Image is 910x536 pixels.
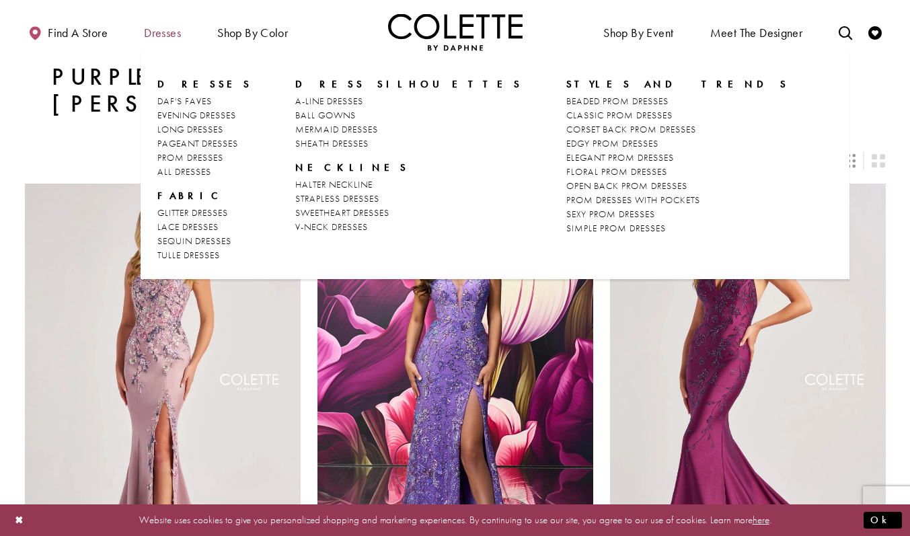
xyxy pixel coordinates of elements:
span: FLORAL PROM DRESSES [566,165,667,178]
span: Shop by color [214,13,291,50]
a: EDGY PROM DRESSES [566,137,789,151]
span: DAF'S FAVES [157,95,212,107]
span: ELEGANT PROM DRESSES [566,151,674,163]
span: Shop By Event [600,13,677,50]
a: Check Wishlist [865,13,885,50]
a: STRAPLESS DRESSES [295,192,522,206]
span: Dresses [141,13,184,50]
span: TULLE DRESSES [157,249,220,261]
a: Meet the designer [707,13,806,50]
span: LONG DRESSES [157,123,223,135]
a: LONG DRESSES [157,122,252,137]
span: Dresses [144,26,181,40]
span: DRESS SILHOUETTES [295,77,522,91]
a: Visit Home Page [388,13,523,50]
span: MERMAID DRESSES [295,123,378,135]
span: BALL GOWNS [295,109,356,121]
span: FABRIC [157,189,225,202]
a: GLITTER DRESSES [157,206,252,220]
span: LACE DRESSES [157,221,219,233]
img: Colette by Daphne [388,13,523,50]
a: BALL GOWNS [295,108,522,122]
span: Switch layout to 2 columns [872,154,885,167]
button: Submit Dialog [864,512,902,529]
a: HALTER NECKLINE [295,178,522,192]
span: SEQUIN DRESSES [157,235,231,247]
span: GLITTER DRESSES [157,206,228,219]
span: HALTER NECKLINE [295,178,373,190]
a: PROM DRESSES [157,151,252,165]
a: CORSET BACK PROM DRESSES [566,122,789,137]
span: Shop by color [217,26,288,40]
a: SIMPLE PROM DRESSES [566,221,789,235]
a: here [753,513,769,527]
span: PAGEANT DRESSES [157,137,238,149]
span: SIMPLE PROM DRESSES [566,222,666,234]
span: Find a store [48,26,108,40]
a: BEADED PROM DRESSES [566,94,789,108]
span: Dresses [157,77,252,91]
span: CLASSIC PROM DRESSES [566,109,673,121]
a: EVENING DRESSES [157,108,252,122]
a: A-LINE DRESSES [295,94,522,108]
a: V-NECK DRESSES [295,220,522,234]
span: SEXY PROM DRESSES [566,208,655,220]
span: CORSET BACK PROM DRESSES [566,123,696,135]
a: SWEETHEART DRESSES [295,206,522,220]
span: FABRIC [157,189,252,202]
button: Close Dialog [8,508,31,532]
span: EDGY PROM DRESSES [566,137,658,149]
a: DAF'S FAVES [157,94,252,108]
a: Find a store [25,13,111,50]
a: TULLE DRESSES [157,248,252,262]
p: Website uses cookies to give you personalized shopping and marketing experiences. By continuing t... [97,511,813,529]
span: SHEATH DRESSES [295,137,369,149]
a: PROM DRESSES WITH POCKETS [566,193,789,207]
span: A-LINE DRESSES [295,95,363,107]
a: CLASSIC PROM DRESSES [566,108,789,122]
h1: Purple Prom Dresses by [PERSON_NAME] by [PERSON_NAME] [52,64,859,118]
a: ALL DRESSES [157,165,252,179]
span: NECKLINES [295,161,408,174]
a: SEQUIN DRESSES [157,234,252,248]
span: NECKLINES [295,161,522,174]
span: EVENING DRESSES [157,109,236,121]
span: PROM DRESSES [157,151,223,163]
span: STYLES AND TRENDS [566,77,789,91]
span: BEADED PROM DRESSES [566,95,669,107]
span: OPEN BACK PROM DRESSES [566,180,687,192]
span: V-NECK DRESSES [295,221,368,233]
a: PAGEANT DRESSES [157,137,252,151]
a: SEXY PROM DRESSES [566,207,789,221]
span: STRAPLESS DRESSES [295,192,379,204]
a: LACE DRESSES [157,220,252,234]
span: ALL DRESSES [157,165,211,178]
a: ELEGANT PROM DRESSES [566,151,789,165]
a: SHEATH DRESSES [295,137,522,151]
a: OPEN BACK PROM DRESSES [566,179,789,193]
span: PROM DRESSES WITH POCKETS [566,194,700,206]
a: Toggle search [835,13,856,50]
div: Layout Controls [17,146,894,176]
a: MERMAID DRESSES [295,122,522,137]
span: Shop By Event [603,26,673,40]
span: SWEETHEART DRESSES [295,206,389,219]
a: FLORAL PROM DRESSES [566,165,789,179]
span: Meet the designer [710,26,803,40]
